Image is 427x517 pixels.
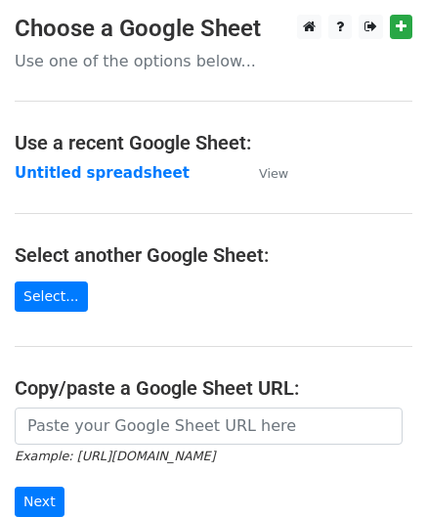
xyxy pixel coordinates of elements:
input: Paste your Google Sheet URL here [15,408,403,445]
a: Select... [15,281,88,312]
h3: Choose a Google Sheet [15,15,412,43]
h4: Select another Google Sheet: [15,243,412,267]
a: View [239,164,288,182]
input: Next [15,487,64,517]
small: View [259,166,288,181]
a: Untitled spreadsheet [15,164,190,182]
h4: Copy/paste a Google Sheet URL: [15,376,412,400]
p: Use one of the options below... [15,51,412,71]
h4: Use a recent Google Sheet: [15,131,412,154]
small: Example: [URL][DOMAIN_NAME] [15,449,215,463]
